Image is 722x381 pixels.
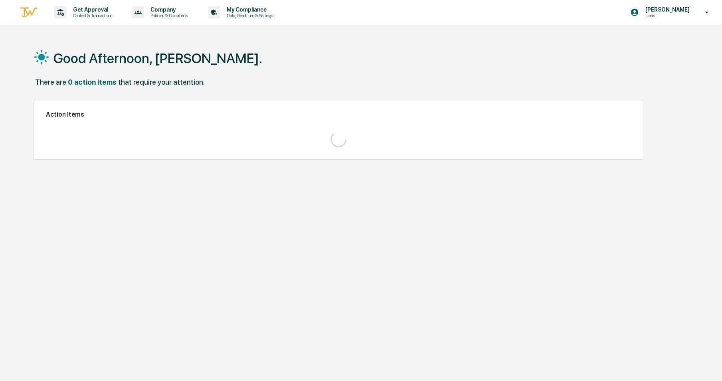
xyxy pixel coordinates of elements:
[35,78,66,86] div: There are
[67,6,116,13] p: Get Approval
[68,78,117,86] div: 0 action items
[144,6,192,13] p: Company
[639,6,694,13] p: [PERSON_NAME]
[67,13,116,18] p: Content & Transactions
[19,6,38,19] img: logo
[118,78,205,86] div: that require your attention.
[46,111,631,118] h2: Action Items
[53,50,262,66] h1: Good Afternoon, [PERSON_NAME].
[144,13,192,18] p: Policies & Documents
[639,13,694,18] p: Users
[220,13,277,18] p: Data, Deadlines & Settings
[220,6,277,13] p: My Compliance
